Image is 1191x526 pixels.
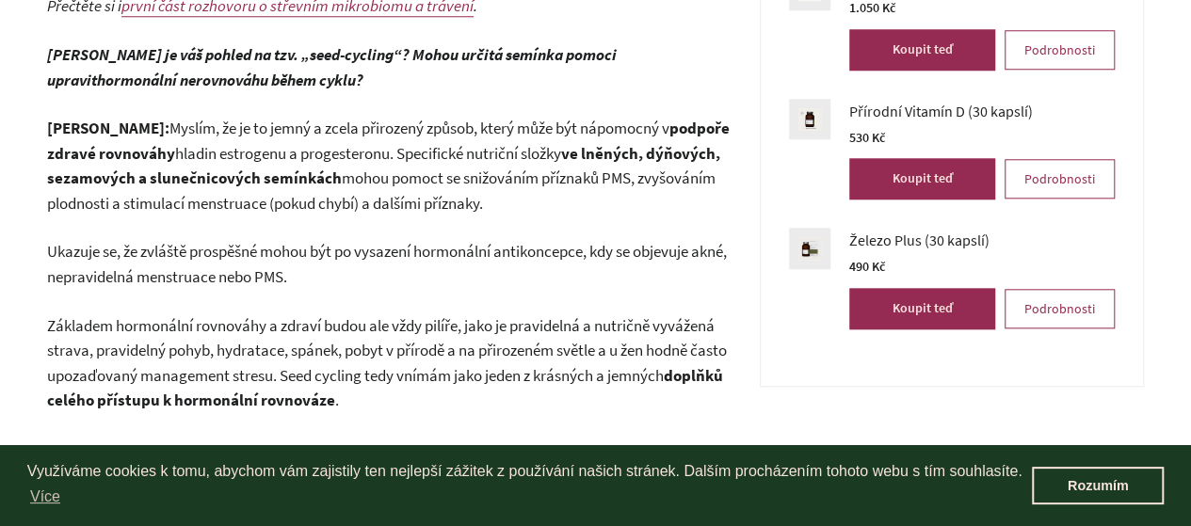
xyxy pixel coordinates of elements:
[849,99,1115,150] a: Přírodní Vitamín D (30 kapslí) 530 Kč
[1032,467,1164,504] a: dismiss cookie message
[47,315,727,386] span: Základem hormonální rovnováhy a zdraví budou ale vždy pilíře, jako je pravidelná a nutričně vyváž...
[47,241,727,287] span: Ukazuje se, že zvláště prospěšné mohou být po vysazení hormonální antikoncepce, kdy se objevuje a...
[849,158,995,199] button: Koupit teď
[849,129,885,146] span: 530 Kč
[1005,289,1115,328] a: Podrobnosti
[47,44,617,90] i: [PERSON_NAME] je váš pohled na tzv. „seed-cycling“? Mohou určitá semínka pomoci upravit
[849,258,885,275] span: 490 Kč
[27,460,1032,511] span: Využíváme cookies k tomu, abychom vám zajistily ten nejlepší zážitek z používání našich stránek. ...
[27,483,63,511] a: learn more about cookies
[849,288,995,329] button: Koupit teď
[175,143,561,164] span: hladin estrogenu a progesteronu. Specifické nutriční složky
[849,228,990,252] span: Železo Plus (30 kapslí)
[849,99,1033,123] span: Přírodní Vitamín D (30 kapslí)
[849,29,995,71] button: Koupit teď
[47,167,716,214] span: mohou pomoct se snižováním příznaků PMS, zvyšováním plodnosti a stimulací menstruace (pokud chybí...
[1005,30,1115,70] a: Podrobnosti
[849,228,1115,279] a: Železo Plus (30 kapslí) 490 Kč
[97,70,363,90] i: hormonální nerovnováhu během cyklu?
[47,118,169,138] b: [PERSON_NAME]:
[47,118,730,164] b: podpoře zdravé rovnováhy
[1005,159,1115,199] a: Podrobnosti
[169,118,669,138] span: Myslím, že je to jemný a zcela přirozený způsob, který může být nápomocný v
[335,390,339,410] span: .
